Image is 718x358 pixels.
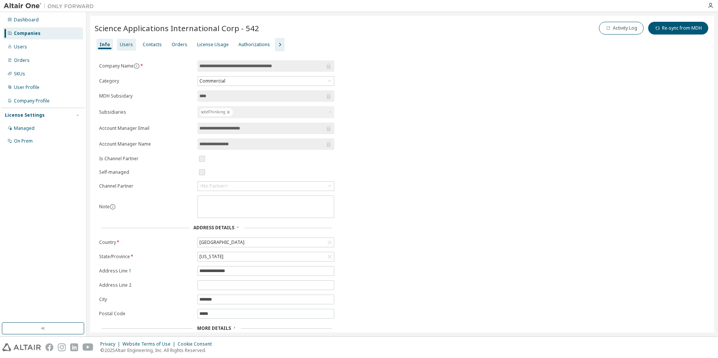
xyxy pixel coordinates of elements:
div: User Profile [14,84,39,90]
div: Dashboard [14,17,39,23]
div: Privacy [100,341,122,347]
div: Contacts [143,42,162,48]
div: License Usage [197,42,229,48]
span: Science Applications International Corp - 542 [95,23,259,33]
div: Orders [172,42,187,48]
img: linkedin.svg [70,343,78,351]
div: Company Profile [14,98,50,104]
div: Cookie Consent [178,341,216,347]
label: Company Name [99,63,193,69]
img: instagram.svg [58,343,66,351]
label: Postal Code [99,311,193,317]
div: [GEOGRAPHIC_DATA] [198,238,334,247]
label: Address Line 2 [99,282,193,288]
div: solidThinking [198,106,334,118]
label: MDH Subsidary [99,93,193,99]
div: Managed [14,125,35,131]
div: <No Partner> [198,182,334,191]
button: information [134,63,140,69]
button: information [110,204,116,210]
div: solidThinking [199,108,233,117]
label: City [99,296,193,302]
div: Authorizations [238,42,270,48]
label: State/Province [99,254,193,260]
label: Self-managed [99,169,193,175]
div: License Settings [5,112,45,118]
div: On Prem [14,138,33,144]
label: Note [99,203,110,210]
button: Activity Log [599,22,644,35]
img: Altair One [4,2,98,10]
label: Category [99,78,193,84]
label: Address Line 1 [99,268,193,274]
p: © 2025 Altair Engineering, Inc. All Rights Reserved. [100,347,216,353]
div: Website Terms of Use [122,341,178,347]
span: More Details [197,325,231,331]
div: Companies [14,30,41,36]
div: <No Partner> [199,183,228,189]
label: Account Manager Name [99,141,193,147]
span: Address Details [193,224,234,231]
div: [GEOGRAPHIC_DATA] [198,238,246,247]
label: Channel Partner [99,183,193,189]
div: [US_STATE] [198,253,225,261]
div: Users [120,42,133,48]
img: facebook.svg [45,343,53,351]
div: Commercial [198,77,334,86]
label: Subsidiaries [99,109,193,115]
div: Commercial [198,77,226,85]
label: Is Channel Partner [99,156,193,162]
div: [US_STATE] [198,252,334,261]
img: youtube.svg [83,343,94,351]
label: Account Manager Email [99,125,193,131]
div: SKUs [14,71,25,77]
img: altair_logo.svg [2,343,41,351]
div: Users [14,44,27,50]
div: Info [100,42,110,48]
button: Re-sync from MDH [648,22,708,35]
div: Orders [14,57,30,63]
label: Country [99,239,193,245]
